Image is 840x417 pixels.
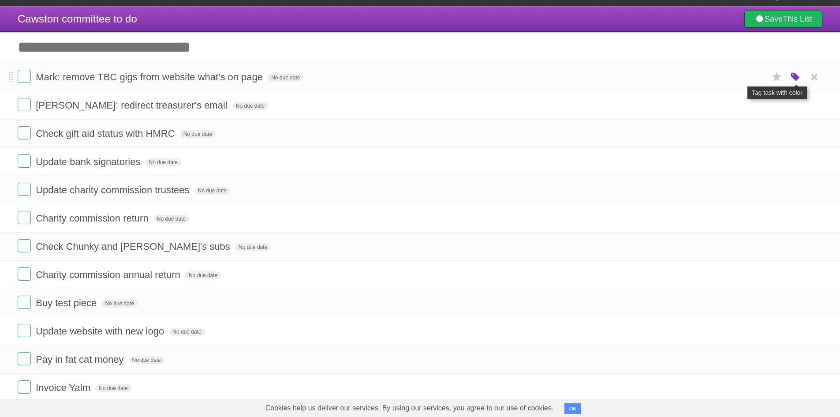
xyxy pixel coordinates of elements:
[129,356,164,364] span: No due date
[36,128,177,139] span: Check gift aid status with HMRC
[18,98,31,111] label: Done
[769,70,785,84] label: Star task
[18,267,31,281] label: Done
[18,13,137,25] span: Cawston committee to do
[185,271,221,279] span: No due date
[744,10,822,28] a: SaveThis List
[36,71,265,83] span: Mark: remove TBC gigs from website what's on page
[101,300,137,308] span: No due date
[169,328,205,336] span: No due date
[36,184,191,195] span: Update charity commission trustees
[36,241,232,252] span: Check Chunky and [PERSON_NAME]'s subs
[194,187,230,195] span: No due date
[36,382,93,393] span: Invoice Yalm
[268,74,303,82] span: No due date
[232,102,268,110] span: No due date
[18,380,31,394] label: Done
[18,70,31,83] label: Done
[18,239,31,252] label: Done
[146,158,181,166] span: No due date
[18,183,31,196] label: Done
[18,126,31,139] label: Done
[235,243,271,251] span: No due date
[18,296,31,309] label: Done
[36,156,142,167] span: Update bank signatories
[18,211,31,224] label: Done
[564,403,582,414] button: OK
[36,297,99,308] span: Buy test piece
[36,326,166,337] span: Update website with new logo
[36,354,126,365] span: Pay in fat cat money
[36,213,151,224] span: Charity commission return
[36,100,230,111] span: [PERSON_NAME]: redirect treasurer's email
[18,154,31,168] label: Done
[180,130,216,138] span: No due date
[153,215,189,223] span: No due date
[257,399,563,417] span: Cookies help us deliver our services. By using our services, you agree to our use of cookies.
[18,352,31,365] label: Done
[783,15,812,23] b: This List
[36,269,183,280] span: Charity commission annual return
[18,324,31,337] label: Done
[95,384,131,392] span: No due date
